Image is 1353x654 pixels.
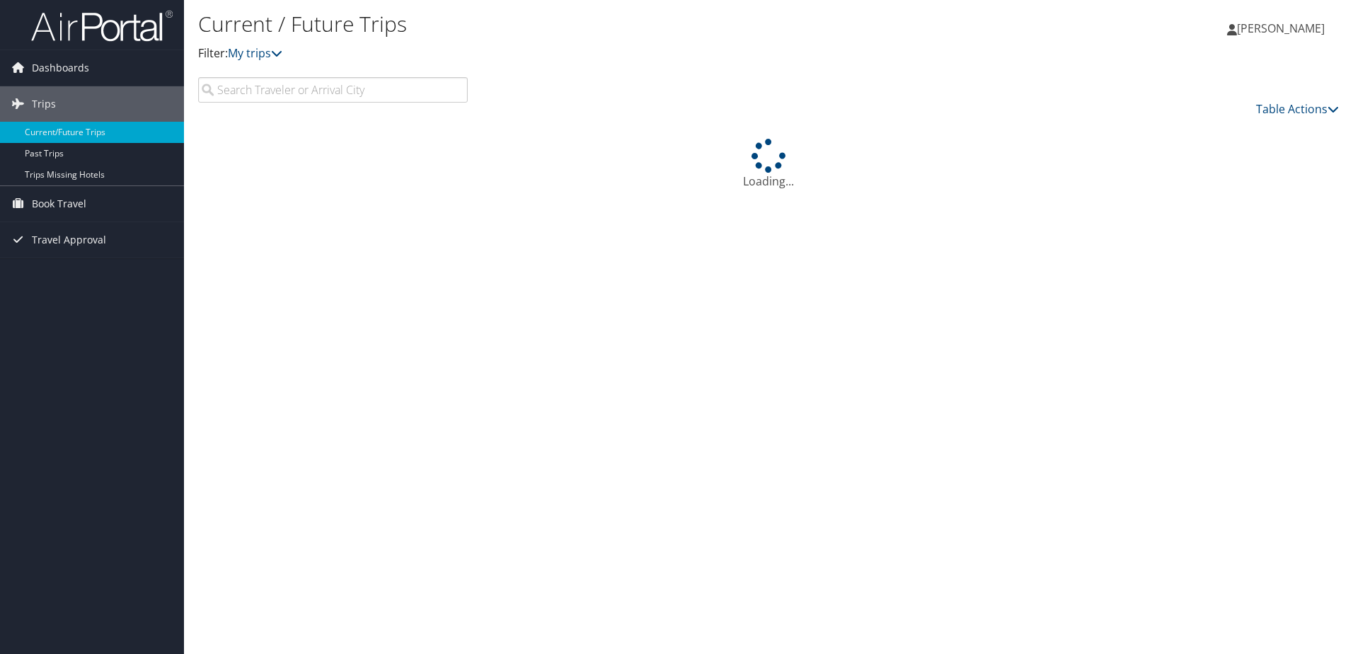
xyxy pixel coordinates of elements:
div: Loading... [198,139,1339,190]
a: My trips [228,45,282,61]
a: [PERSON_NAME] [1227,7,1339,50]
span: Travel Approval [32,222,106,258]
h1: Current / Future Trips [198,9,959,39]
span: Dashboards [32,50,89,86]
span: Book Travel [32,186,86,222]
span: Trips [32,86,56,122]
img: airportal-logo.png [31,9,173,42]
input: Search Traveler or Arrival City [198,77,468,103]
a: Table Actions [1256,101,1339,117]
p: Filter: [198,45,959,63]
span: [PERSON_NAME] [1237,21,1325,36]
